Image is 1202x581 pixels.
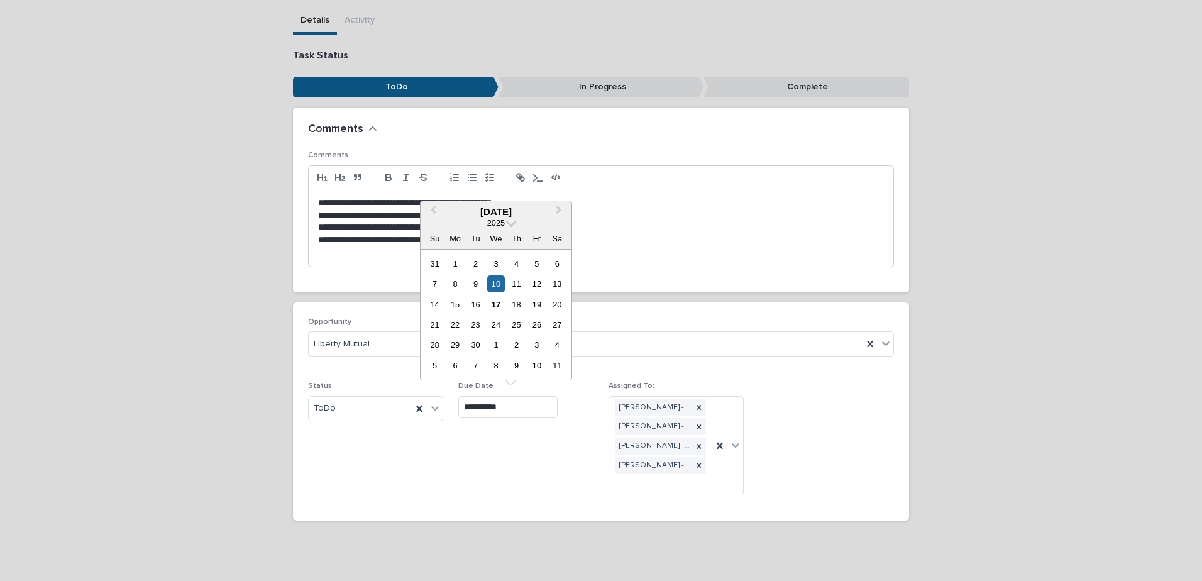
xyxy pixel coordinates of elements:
div: Choose Saturday, September 20th, 2025 [549,296,566,313]
div: [PERSON_NAME] - EBS-[GEOGRAPHIC_DATA] [615,399,692,416]
div: Choose Wednesday, September 10th, 2025 [487,275,504,292]
div: Choose Sunday, October 5th, 2025 [426,357,443,374]
div: Choose Sunday, September 14th, 2025 [426,296,443,313]
div: Choose Wednesday, October 1st, 2025 [487,336,504,353]
div: Choose Thursday, October 9th, 2025 [508,357,525,374]
div: Choose Monday, September 22nd, 2025 [446,316,463,333]
span: Status [308,382,332,390]
div: Choose Friday, September 12th, 2025 [528,275,545,292]
div: We [487,230,504,247]
div: Choose Thursday, September 18th, 2025 [508,296,525,313]
div: Choose Saturday, September 13th, 2025 [549,275,566,292]
button: Next Month [550,202,570,223]
div: Choose Friday, October 10th, 2025 [528,357,545,374]
div: Mo [446,230,463,247]
div: Choose Thursday, September 25th, 2025 [508,316,525,333]
div: Choose Friday, September 19th, 2025 [528,296,545,313]
p: Complete [703,77,909,97]
p: Task Status [293,50,909,62]
span: Comments [308,152,348,159]
div: Choose Wednesday, September 17th, 2025 [487,296,504,313]
div: Choose Tuesday, September 9th, 2025 [467,275,484,292]
div: Choose Saturday, October 11th, 2025 [549,357,566,374]
div: Choose Monday, September 1st, 2025 [446,255,463,272]
div: Choose Monday, September 15th, 2025 [446,296,463,313]
div: [PERSON_NAME] - EBS-[GEOGRAPHIC_DATA] [615,438,692,455]
span: Liberty Mutual [314,338,370,351]
h2: Comments [308,123,363,136]
div: Choose Thursday, September 11th, 2025 [508,275,525,292]
div: Choose Monday, September 29th, 2025 [446,336,463,353]
div: Tu [467,230,484,247]
button: Previous Month [422,202,442,223]
span: Assigned To: [609,382,654,390]
div: Choose Tuesday, September 23rd, 2025 [467,316,484,333]
div: Choose Tuesday, September 30th, 2025 [467,336,484,353]
div: Choose Sunday, September 28th, 2025 [426,336,443,353]
button: Activity [337,8,382,35]
div: Choose Friday, September 26th, 2025 [528,316,545,333]
div: Choose Monday, October 6th, 2025 [446,357,463,374]
div: Choose Sunday, August 31st, 2025 [426,255,443,272]
div: Choose Tuesday, September 2nd, 2025 [467,255,484,272]
div: Choose Friday, September 5th, 2025 [528,255,545,272]
div: Fr [528,230,545,247]
div: Choose Thursday, October 2nd, 2025 [508,336,525,353]
div: Choose Sunday, September 21st, 2025 [426,316,443,333]
button: Details [293,8,337,35]
button: Comments [308,123,377,136]
div: Choose Wednesday, September 3rd, 2025 [487,255,504,272]
div: Sa [549,230,566,247]
div: [PERSON_NAME] - EBS-[GEOGRAPHIC_DATA] [615,457,692,474]
div: Choose Wednesday, September 24th, 2025 [487,316,504,333]
div: Choose Sunday, September 7th, 2025 [426,275,443,292]
div: Choose Thursday, September 4th, 2025 [508,255,525,272]
div: [DATE] [421,206,571,218]
div: Choose Friday, October 3rd, 2025 [528,336,545,353]
div: Choose Saturday, September 6th, 2025 [549,255,566,272]
span: Opportunity [308,318,351,326]
div: Choose Monday, September 8th, 2025 [446,275,463,292]
div: [PERSON_NAME] - EBS-[GEOGRAPHIC_DATA] [615,418,692,435]
div: Th [508,230,525,247]
div: Choose Saturday, October 4th, 2025 [549,336,566,353]
div: Choose Saturday, September 27th, 2025 [549,316,566,333]
p: ToDo [293,77,499,97]
div: Choose Wednesday, October 8th, 2025 [487,357,504,374]
div: Choose Tuesday, September 16th, 2025 [467,296,484,313]
div: Choose Tuesday, October 7th, 2025 [467,357,484,374]
span: 2025 [487,218,505,228]
div: Su [426,230,443,247]
div: month 2025-09 [424,253,567,376]
p: In Progress [499,77,704,97]
span: ToDo [314,402,336,415]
